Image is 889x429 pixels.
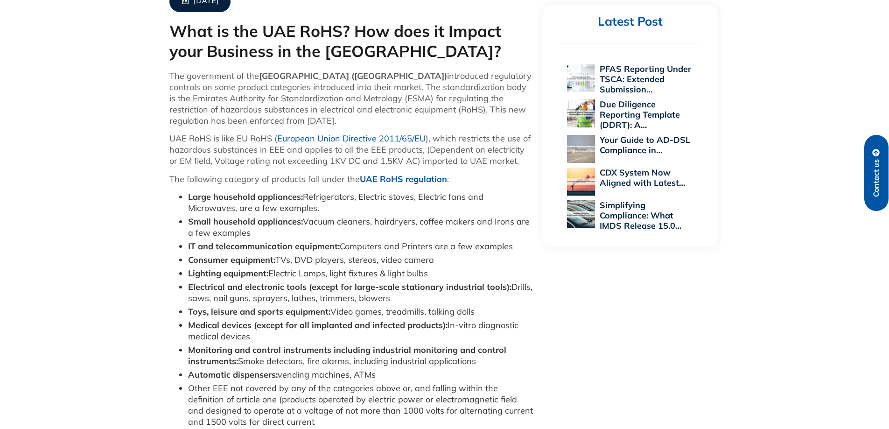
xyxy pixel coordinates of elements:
[188,306,330,317] strong: Toys, leisure and sports equipment:
[188,191,533,214] li: Refrigerators, Electric stoves, Electric fans and Microwaves, are a few examples.
[169,174,533,185] p: The following category of products fall under the :
[169,133,533,167] p: UAE RoHS is like EU RoHS ( ), which restricts the use of hazardous substances in EEE and applies ...
[864,135,889,211] a: Contact us
[600,167,685,188] a: CDX System Now Aligned with Latest…
[188,369,278,380] strong: Automatic dispensers:
[600,99,680,130] a: Due Diligence Reporting Template (DDRT): A…
[188,345,506,366] strong: Monitoring and control instruments including industrial monitoring and control instruments:
[600,63,691,95] a: PFAS Reporting Under TSCA: Extended Submission…
[188,254,533,266] li: TVs, DVD players, stereos, video camera
[188,306,533,317] li: Video games, treadmills, talking dolls
[600,200,681,231] a: Simplifying Compliance: What IMDS Release 15.0…
[188,216,303,227] strong: Small household appliances:
[169,70,533,127] p: The government of the introduced regulatory controls on some product categories introduced into t...
[567,64,595,92] img: PFAS Reporting Under TSCA: Extended Submission Period and Compliance Implications
[277,133,426,144] a: European Union Directive 2011/65/EU
[188,320,448,331] strong: Medical devices (except for all implanted and infected products):
[188,216,533,239] li: Vacuum cleaners, hairdryers, coffee makers and Irons are a few examples
[872,159,881,197] span: Contact us
[188,345,533,367] li: Smoke detectors, fire alarms, including industrial applications
[567,168,595,196] img: CDX System Now Aligned with Latest EU POPs Rules
[259,70,447,81] strong: [GEOGRAPHIC_DATA] ([GEOGRAPHIC_DATA])
[188,241,533,252] li: Computers and Printers are a few examples
[188,241,340,252] strong: IT and telecommunication equipment:
[360,174,447,184] a: UAE RoHS regulation
[567,135,595,163] img: Your Guide to AD-DSL Compliance in the Aerospace and Defense Industry
[188,268,268,279] strong: Lighting equipment:
[567,99,595,127] img: Due Diligence Reporting Template (DDRT): A Supplier’s Roadmap to Compliance
[188,268,533,279] li: Electric Lamps, light fixtures & light bulbs
[560,14,700,29] h2: Latest Post
[188,369,533,380] li: vending machines, ATMs
[188,191,303,202] strong: Large household appliances:
[188,281,511,292] strong: Electrical and electronic tools (except for large-scale stationary industrial tools):
[188,320,533,342] li: In-vitro diagnostic medical devices
[188,383,533,428] li: Other EEE not covered by any of the categories above or, and falling within the definition of art...
[188,281,533,304] li: Drills, saws, nail guns, sprayers, lathes, trimmers, blowers
[188,254,275,265] strong: Consumer equipment:
[567,200,595,228] img: Simplifying Compliance: What IMDS Release 15.0 Means for PCF Reporting
[169,21,533,61] h1: What is the UAE RoHS? How does it Impact your Business in the [GEOGRAPHIC_DATA]?
[600,134,690,155] a: Your Guide to AD-DSL Compliance in…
